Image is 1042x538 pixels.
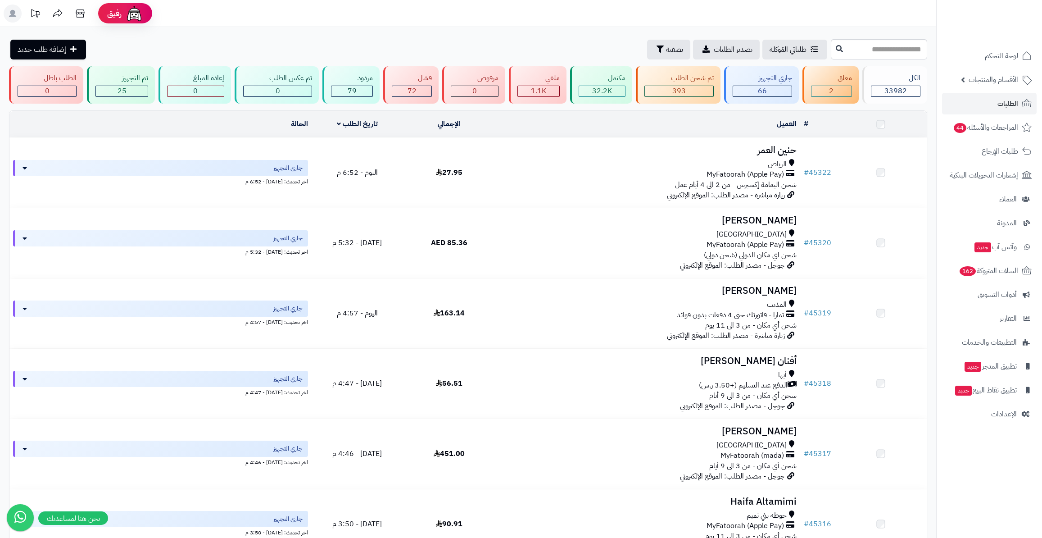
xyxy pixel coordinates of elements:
div: مكتمل [579,73,625,83]
span: # [804,519,809,529]
span: المدونة [997,217,1017,229]
a: #45322 [804,167,831,178]
div: مردود [331,73,372,83]
a: #45319 [804,308,831,319]
a: جاري التجهيز 66 [722,66,801,104]
div: ملغي [517,73,560,83]
span: [DATE] - 4:46 م [332,448,382,459]
span: 32.2K [592,86,612,96]
span: جاري التجهيز [273,444,303,453]
a: فشل 72 [381,66,440,104]
div: مرفوض [451,73,498,83]
span: 0 [472,86,477,96]
a: الحالة [291,119,308,129]
a: معلق 2 [801,66,860,104]
a: العملاء [942,188,1037,210]
span: طلباتي المُوكلة [770,44,806,55]
img: ai-face.png [125,5,143,23]
span: جوجل - مصدر الطلب: الموقع الإلكتروني [680,260,785,271]
a: #45320 [804,237,831,248]
a: تحديثات المنصة [24,5,46,25]
span: زيارة مباشرة - مصدر الطلب: الموقع الإلكتروني [667,190,785,201]
a: تطبيق نقاط البيعجديد [942,379,1037,401]
span: جاري التجهيز [273,234,303,243]
div: اخر تحديث: [DATE] - 5:32 م [13,246,308,256]
span: 25 [118,86,127,96]
span: شحن اي مكان الدولي (شحن دولي) [704,250,797,260]
span: 27.95 [436,167,462,178]
span: طلبات الإرجاع [982,145,1018,158]
div: فشل [392,73,432,83]
a: المراجعات والأسئلة44 [942,117,1037,138]
span: MyFatoorah (Apple Pay) [707,521,784,531]
span: الرياض [768,159,787,169]
span: 0 [193,86,198,96]
span: اليوم - 6:52 م [337,167,378,178]
span: جديد [974,242,991,252]
span: # [804,378,809,389]
span: MyFatoorah (Apple Pay) [707,169,784,180]
span: 162 [960,266,976,276]
span: العملاء [999,193,1017,205]
div: 32227 [579,86,625,96]
a: تم عكس الطلب 0 [233,66,321,104]
a: تم شحن الطلب 393 [634,66,722,104]
div: إعادة المبلغ [167,73,224,83]
span: MyFatoorah (mada) [720,451,784,461]
span: [DATE] - 5:32 م [332,237,382,248]
span: [GEOGRAPHIC_DATA] [716,229,787,240]
div: 0 [18,86,76,96]
a: تصدير الطلبات [693,40,760,59]
span: تطبيق المتجر [964,360,1017,373]
h3: أفنان [PERSON_NAME] [498,356,797,366]
span: الإعدادات [991,408,1017,420]
a: إعادة المبلغ 0 [157,66,233,104]
span: شحن أي مكان - من 3 الى 11 يوم [705,320,797,331]
span: التطبيقات والخدمات [962,336,1017,349]
h3: حنين العمر [498,145,797,155]
div: تم عكس الطلب [243,73,312,83]
span: الطلبات [997,97,1018,110]
span: الأقسام والمنتجات [969,73,1018,86]
span: إضافة طلب جديد [18,44,66,55]
div: اخر تحديث: [DATE] - 3:50 م [13,527,308,537]
span: 66 [758,86,767,96]
span: شحن أي مكان - من 3 الى 9 أيام [709,460,797,471]
span: تصفية [666,44,683,55]
div: 1118 [518,86,559,96]
span: لوحة التحكم [985,50,1018,62]
span: جاري التجهيز [273,374,303,383]
span: تطبيق نقاط البيع [954,384,1017,397]
span: جديد [965,362,981,372]
span: المراجعات والأسئلة [953,121,1018,134]
span: شحن أي مكان - من 3 الى 9 أيام [709,390,797,401]
span: [GEOGRAPHIC_DATA] [716,440,787,451]
a: الطلب باطل 0 [7,66,85,104]
div: تم شحن الطلب [644,73,713,83]
a: أدوات التسويق [942,284,1037,305]
span: # [804,237,809,248]
a: السلات المتروكة162 [942,260,1037,282]
a: #45318 [804,378,831,389]
a: الكل33982 [861,66,929,104]
a: مردود 79 [321,66,381,104]
a: طلباتي المُوكلة [762,40,827,59]
a: تطبيق المتجرجديد [942,356,1037,377]
span: حوطة بني تميم [747,511,787,521]
div: 66 [733,86,792,96]
span: # [804,448,809,459]
span: MyFatoorah (Apple Pay) [707,240,784,250]
a: تاريخ الطلب [337,119,378,129]
span: 90.91 [436,519,462,529]
h3: [PERSON_NAME] [498,215,797,226]
span: جوجل - مصدر الطلب: الموقع الإلكتروني [680,401,785,411]
a: #45317 [804,448,831,459]
span: رفيق [107,8,122,19]
span: 1.1K [531,86,546,96]
span: زيارة مباشرة - مصدر الطلب: الموقع الإلكتروني [667,330,785,341]
img: logo-2.png [981,23,1033,42]
span: 79 [348,86,357,96]
span: أدوات التسويق [978,288,1017,301]
span: جاري التجهيز [273,304,303,313]
span: جديد [955,386,972,396]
